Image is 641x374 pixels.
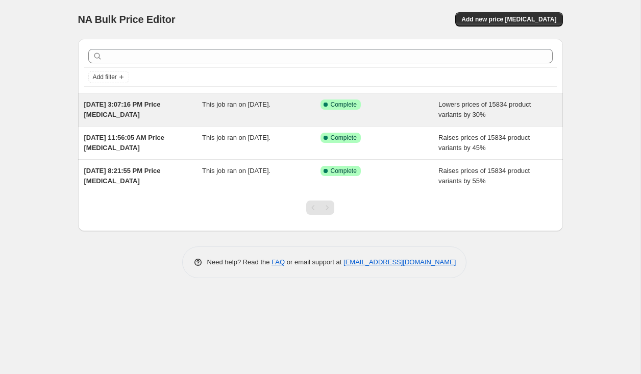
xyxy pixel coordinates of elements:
span: [DATE] 3:07:16 PM Price [MEDICAL_DATA] [84,101,161,118]
span: or email support at [285,258,343,266]
span: Complete [331,101,357,109]
nav: Pagination [306,201,334,215]
span: Raises prices of 15834 product variants by 45% [438,134,530,152]
a: FAQ [272,258,285,266]
span: This job ran on [DATE]. [202,167,270,174]
span: This job ran on [DATE]. [202,101,270,108]
button: Add new price [MEDICAL_DATA] [455,12,562,27]
button: Add filter [88,71,129,83]
span: Lowers prices of 15834 product variants by 30% [438,101,531,118]
span: Raises prices of 15834 product variants by 55% [438,167,530,185]
span: [DATE] 8:21:55 PM Price [MEDICAL_DATA] [84,167,161,185]
span: [DATE] 11:56:05 AM Price [MEDICAL_DATA] [84,134,165,152]
span: Complete [331,167,357,175]
span: Need help? Read the [207,258,272,266]
a: [EMAIL_ADDRESS][DOMAIN_NAME] [343,258,456,266]
span: NA Bulk Price Editor [78,14,176,25]
span: Add new price [MEDICAL_DATA] [461,15,556,23]
span: This job ran on [DATE]. [202,134,270,141]
span: Add filter [93,73,117,81]
span: Complete [331,134,357,142]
